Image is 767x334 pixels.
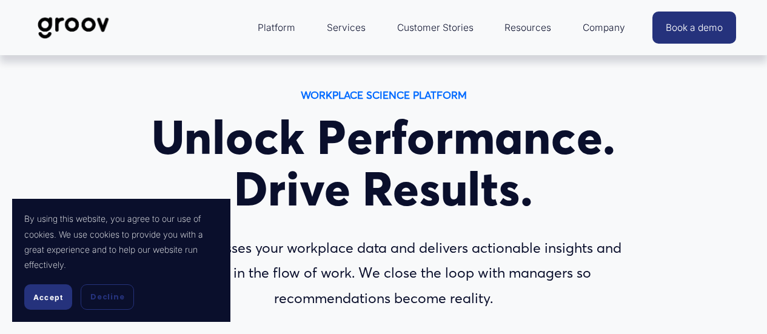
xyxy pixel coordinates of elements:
span: Platform [258,19,295,36]
strong: WORKPLACE SCIENCE PLATFORM [301,89,467,101]
span: Decline [90,292,124,302]
a: folder dropdown [498,13,557,42]
img: Groov | Workplace Science Platform | Unlock Performance | Drive Results [31,8,116,48]
a: folder dropdown [252,13,301,42]
h1: Unlock Performance. Drive Results. [119,112,647,215]
button: Decline [81,284,134,310]
button: Accept [24,284,72,310]
p: Groov harnesses your workplace data and delivers actionable insights and prompts in the flow of w... [119,235,647,311]
a: Services [321,13,372,42]
a: Customer Stories [391,13,480,42]
span: Accept [33,293,63,302]
span: Resources [504,19,551,36]
a: folder dropdown [577,13,631,42]
span: Company [583,19,625,36]
p: By using this website, you agree to our use of cookies. We use cookies to provide you with a grea... [24,211,218,272]
a: Book a demo [652,12,736,44]
section: Cookie banner [12,199,230,322]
